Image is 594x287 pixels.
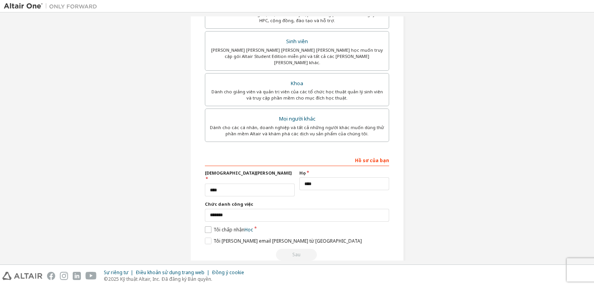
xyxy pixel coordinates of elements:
[210,47,384,66] div: [PERSON_NAME] [PERSON_NAME] [PERSON_NAME] [PERSON_NAME] học muốn truy cập gói Altair Student Edit...
[210,89,384,101] div: Dành cho giảng viên và quản trị viên của các tổ chức học thuật quản lý sinh viên và truy cập phần...
[210,11,384,24] div: Dành cho khách hàng hiện tại muốn truy cập tải xuống phần mềm, tài nguyên HPC, cộng đồng, đào tạo...
[210,78,384,89] div: Khoa
[205,170,295,182] label: [DEMOGRAPHIC_DATA][PERSON_NAME]
[2,272,42,280] img: altair_logo.svg
[73,272,81,280] img: linkedin.svg
[245,226,253,233] a: Học
[205,249,389,261] div: Email already exists
[205,201,389,207] label: Chức danh công việc
[210,114,384,124] div: Mọi người khác
[86,272,97,280] img: youtube.svg
[210,36,384,47] div: Sinh viên
[47,272,55,280] img: facebook.svg
[4,2,101,10] img: Altair Một
[136,269,212,276] div: Điều khoản sử dụng trang web
[205,226,253,233] label: Tôi chấp nhận
[104,269,136,276] div: Sự riêng tư
[108,276,212,282] font: 2025 Kỹ thuật Altair, Inc. Đã đăng ký Bản quyền.
[60,272,68,280] img: instagram.svg
[104,276,249,282] p: ©
[210,124,384,137] div: Dành cho các cá nhân, doanh nghiệp và tất cả những người khác muốn dùng thử phần mềm Altair và kh...
[299,170,389,176] label: Họ
[205,238,362,244] label: Tôi [PERSON_NAME] email [PERSON_NAME] từ [GEOGRAPHIC_DATA]
[205,154,389,166] div: Hồ sơ của bạn
[212,269,249,276] div: Đồng ý cookie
